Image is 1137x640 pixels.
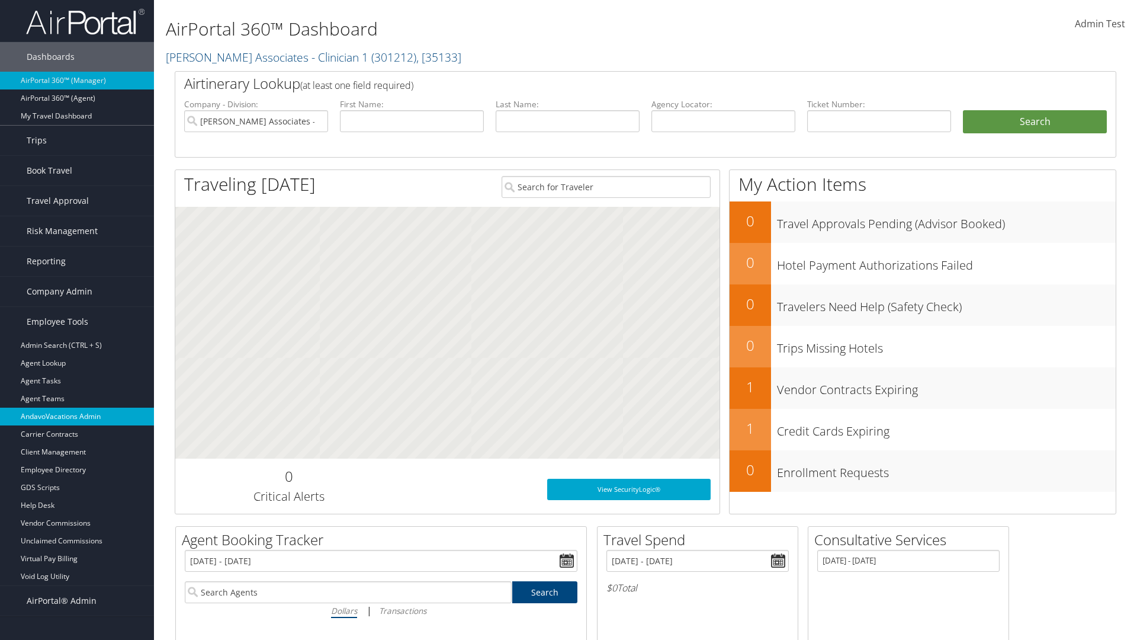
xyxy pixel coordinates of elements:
[1075,6,1125,43] a: Admin Test
[496,98,640,110] label: Last Name:
[814,530,1008,550] h2: Consultative Services
[730,409,1116,450] a: 1Credit Cards Expiring
[379,605,426,616] i: Transactions
[371,49,416,65] span: ( 301212 )
[185,603,577,618] div: |
[777,210,1116,232] h3: Travel Approvals Pending (Advisor Booked)
[27,307,88,337] span: Employee Tools
[27,247,66,276] span: Reporting
[184,488,393,505] h3: Critical Alerts
[730,377,771,397] h2: 1
[963,110,1107,134] button: Search
[777,376,1116,398] h3: Vendor Contracts Expiring
[331,605,357,616] i: Dollars
[502,176,711,198] input: Search for Traveler
[185,581,512,603] input: Search Agents
[730,211,771,231] h2: 0
[730,294,771,314] h2: 0
[807,98,951,110] label: Ticket Number:
[547,479,711,500] a: View SecurityLogic®
[777,334,1116,357] h3: Trips Missing Hotels
[166,17,805,41] h1: AirPortal 360™ Dashboard
[777,417,1116,440] h3: Credit Cards Expiring
[184,466,393,487] h2: 0
[512,581,578,603] a: Search
[27,216,98,246] span: Risk Management
[730,367,1116,409] a: 1Vendor Contracts Expiring
[184,98,328,110] label: Company - Division:
[300,79,413,92] span: (at least one field required)
[606,581,789,594] h6: Total
[27,586,97,616] span: AirPortal® Admin
[416,49,461,65] span: , [ 35133 ]
[730,284,1116,326] a: 0Travelers Need Help (Safety Check)
[606,581,617,594] span: $0
[777,459,1116,481] h3: Enrollment Requests
[27,186,89,216] span: Travel Approval
[730,335,771,356] h2: 0
[730,172,1116,197] h1: My Action Items
[182,530,586,550] h2: Agent Booking Tracker
[27,42,75,72] span: Dashboards
[27,126,47,155] span: Trips
[184,172,316,197] h1: Traveling [DATE]
[27,156,72,185] span: Book Travel
[777,293,1116,315] h3: Travelers Need Help (Safety Check)
[651,98,795,110] label: Agency Locator:
[184,73,1029,94] h2: Airtinerary Lookup
[730,418,771,439] h2: 1
[730,326,1116,367] a: 0Trips Missing Hotels
[1075,17,1125,30] span: Admin Test
[730,460,771,480] h2: 0
[730,201,1116,243] a: 0Travel Approvals Pending (Advisor Booked)
[730,450,1116,492] a: 0Enrollment Requests
[166,49,461,65] a: [PERSON_NAME] Associates - Clinician 1
[730,243,1116,284] a: 0Hotel Payment Authorizations Failed
[26,8,144,36] img: airportal-logo.png
[603,530,798,550] h2: Travel Spend
[777,251,1116,274] h3: Hotel Payment Authorizations Failed
[27,277,92,306] span: Company Admin
[730,252,771,273] h2: 0
[340,98,484,110] label: First Name:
